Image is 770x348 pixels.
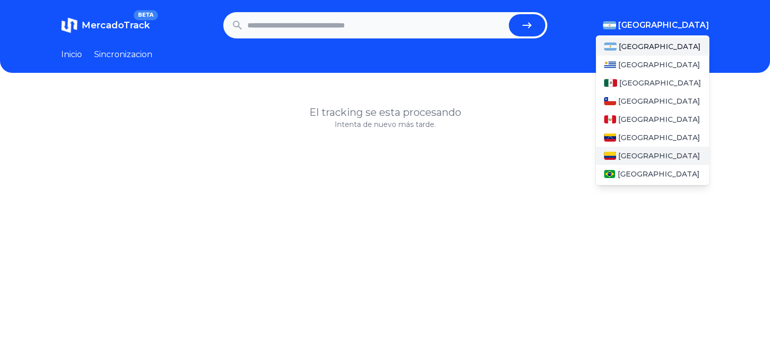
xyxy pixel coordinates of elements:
span: [GEOGRAPHIC_DATA] [618,96,700,106]
a: Colombia[GEOGRAPHIC_DATA] [596,147,709,165]
img: Mexico [604,79,617,87]
a: Venezuela[GEOGRAPHIC_DATA] [596,128,709,147]
img: Uruguay [604,61,616,69]
a: Peru[GEOGRAPHIC_DATA] [596,110,709,128]
img: Argentina [604,42,617,51]
img: Venezuela [604,134,616,142]
span: [GEOGRAPHIC_DATA] [619,78,701,88]
img: Argentina [603,21,616,29]
img: Colombia [604,152,616,160]
button: [GEOGRAPHIC_DATA] [603,19,709,31]
span: [GEOGRAPHIC_DATA] [618,151,700,161]
img: Peru [604,115,616,123]
span: [GEOGRAPHIC_DATA] [618,60,700,70]
a: Sincronizacion [94,49,152,61]
a: Chile[GEOGRAPHIC_DATA] [596,92,709,110]
p: Intenta de nuevo más tarde. [61,119,709,129]
a: Uruguay[GEOGRAPHIC_DATA] [596,56,709,74]
span: [GEOGRAPHIC_DATA] [618,133,700,143]
a: Inicio [61,49,82,61]
span: [GEOGRAPHIC_DATA] [617,169,699,179]
span: MercadoTrack [82,20,150,31]
span: [GEOGRAPHIC_DATA] [618,114,700,124]
img: MercadoTrack [61,17,77,33]
h1: El tracking se esta procesando [61,105,709,119]
a: MercadoTrackBETA [61,17,150,33]
span: BETA [134,10,157,20]
a: Argentina[GEOGRAPHIC_DATA] [596,37,709,56]
a: Brasil[GEOGRAPHIC_DATA] [596,165,709,183]
a: Mexico[GEOGRAPHIC_DATA] [596,74,709,92]
span: [GEOGRAPHIC_DATA] [619,41,701,52]
img: Brasil [604,170,616,178]
span: [GEOGRAPHIC_DATA] [618,19,709,31]
img: Chile [604,97,616,105]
